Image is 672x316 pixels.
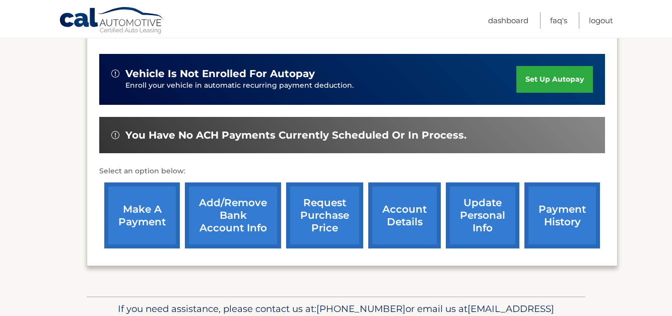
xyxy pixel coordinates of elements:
a: payment history [524,182,600,248]
a: Logout [589,12,613,29]
a: Add/Remove bank account info [185,182,281,248]
a: Cal Automotive [59,7,165,36]
span: vehicle is not enrolled for autopay [125,68,315,80]
p: Select an option below: [99,165,605,177]
a: Dashboard [488,12,528,29]
a: FAQ's [550,12,567,29]
span: [PHONE_NUMBER] [316,303,406,314]
p: Enroll your vehicle in automatic recurring payment deduction. [125,80,516,91]
a: make a payment [104,182,180,248]
img: alert-white.svg [111,131,119,139]
img: alert-white.svg [111,70,119,78]
a: set up autopay [516,66,593,93]
a: update personal info [446,182,519,248]
a: request purchase price [286,182,363,248]
a: account details [368,182,441,248]
span: You have no ACH payments currently scheduled or in process. [125,129,466,142]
